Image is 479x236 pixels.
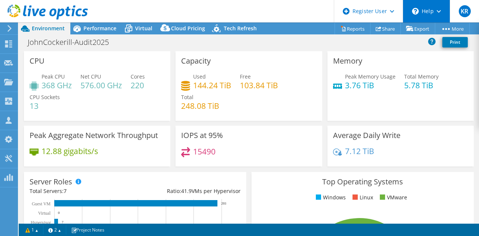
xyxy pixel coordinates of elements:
[400,23,435,34] a: Export
[20,225,43,235] a: 1
[333,131,400,140] h3: Average Daily Write
[24,38,120,46] h1: JohnCockerill-Audit2025
[345,147,374,155] h4: 7.12 TiB
[30,102,60,110] h4: 13
[83,25,116,32] span: Performance
[32,201,51,206] text: Guest VM
[404,73,439,80] span: Total Memory
[442,37,468,47] a: Print
[42,81,72,89] h4: 368 GHz
[181,131,223,140] h3: IOPS at 95%
[351,193,373,202] li: Linux
[135,25,152,32] span: Virtual
[30,131,158,140] h3: Peak Aggregate Network Throughput
[240,73,251,80] span: Free
[181,94,193,101] span: Total
[333,57,362,65] h3: Memory
[30,57,45,65] h3: CPU
[221,202,226,205] text: 293
[181,57,211,65] h3: Capacity
[314,193,346,202] li: Windows
[181,187,192,194] span: 41.9
[131,73,145,80] span: Cores
[378,193,407,202] li: VMware
[64,187,67,194] span: 7
[31,220,51,225] text: Hypervisor
[412,8,419,15] svg: \n
[193,81,231,89] h4: 144.24 TiB
[80,81,122,89] h4: 576.00 GHz
[257,178,468,186] h3: Top Operating Systems
[30,94,60,101] span: CPU Sockets
[32,25,65,32] span: Environment
[135,187,241,195] div: Ratio: VMs per Hypervisor
[43,225,66,235] a: 2
[30,178,72,186] h3: Server Roles
[193,147,216,156] h4: 15490
[80,73,101,80] span: Net CPU
[171,25,205,32] span: Cloud Pricing
[370,23,401,34] a: Share
[38,211,51,216] text: Virtual
[404,81,439,89] h4: 5.78 TiB
[131,81,145,89] h4: 220
[224,25,257,32] span: Tech Refresh
[181,102,219,110] h4: 248.08 TiB
[62,220,64,224] text: 7
[240,81,278,89] h4: 103.84 TiB
[459,5,471,17] span: KR
[42,73,65,80] span: Peak CPU
[58,211,60,215] text: 0
[42,147,98,155] h4: 12.88 gigabits/s
[66,225,110,235] a: Project Notes
[193,73,206,80] span: Used
[345,73,396,80] span: Peak Memory Usage
[345,81,396,89] h4: 3.76 TiB
[30,187,135,195] div: Total Servers:
[335,23,370,34] a: Reports
[435,23,470,34] a: More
